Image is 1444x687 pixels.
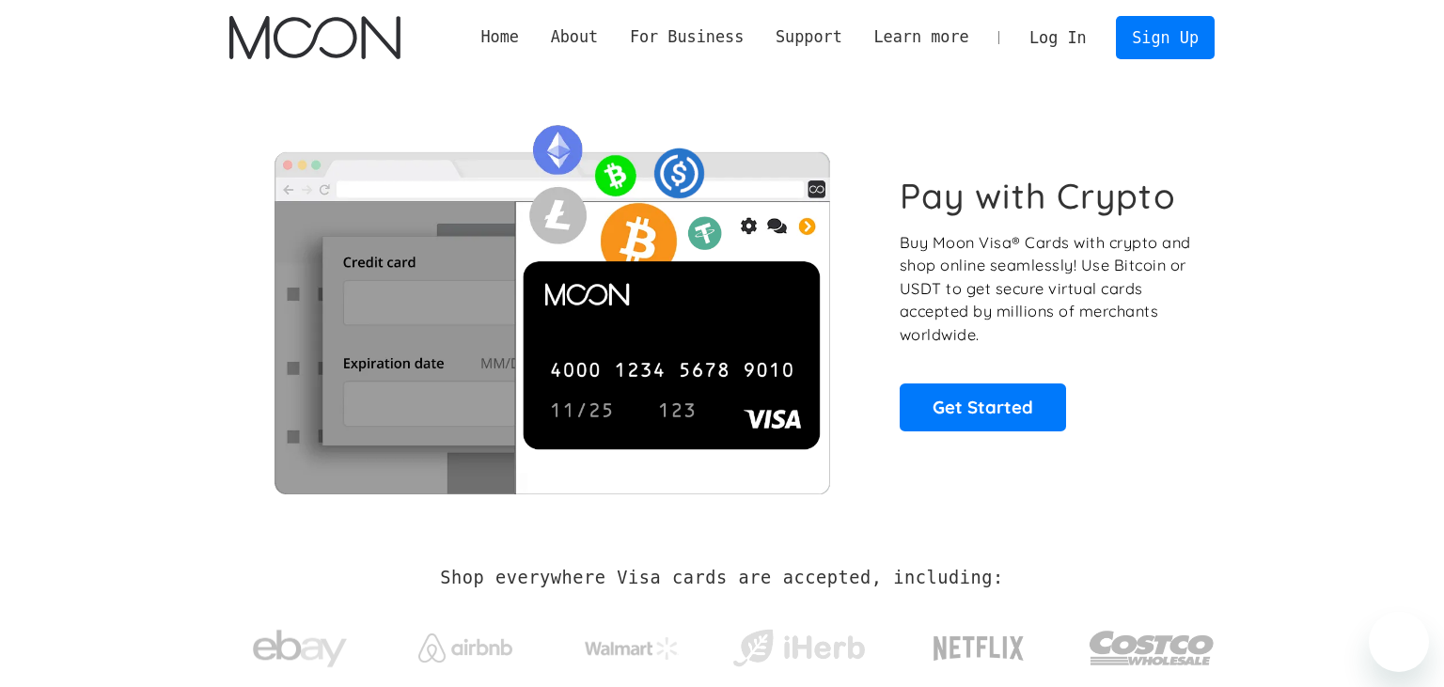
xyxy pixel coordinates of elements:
a: Sign Up [1116,16,1214,58]
div: Learn more [858,25,985,49]
iframe: Button to launch messaging window [1369,612,1429,672]
a: Get Started [900,383,1066,430]
img: Netflix [932,625,1026,672]
a: Airbnb [396,615,536,672]
img: Costco [1089,613,1215,683]
a: home [229,16,400,59]
h1: Pay with Crypto [900,175,1176,217]
div: For Business [630,25,744,49]
div: About [535,25,614,49]
img: Moon Cards let you spend your crypto anywhere Visa is accepted. [229,112,873,493]
a: Walmart [562,618,702,669]
a: iHerb [729,605,869,682]
img: Walmart [585,637,679,660]
img: iHerb [729,624,869,673]
a: Log In [1013,17,1102,58]
img: Moon Logo [229,16,400,59]
img: Airbnb [418,633,512,663]
div: For Business [614,25,760,49]
div: Support [776,25,842,49]
div: About [551,25,599,49]
div: Support [760,25,857,49]
a: Home [465,25,535,49]
div: Learn more [873,25,968,49]
h2: Shop everywhere Visa cards are accepted, including: [440,568,1003,588]
p: Buy Moon Visa® Cards with crypto and shop online seamlessly! Use Bitcoin or USDT to get secure vi... [900,231,1194,347]
a: Netflix [895,606,1063,681]
img: ebay [253,619,347,679]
